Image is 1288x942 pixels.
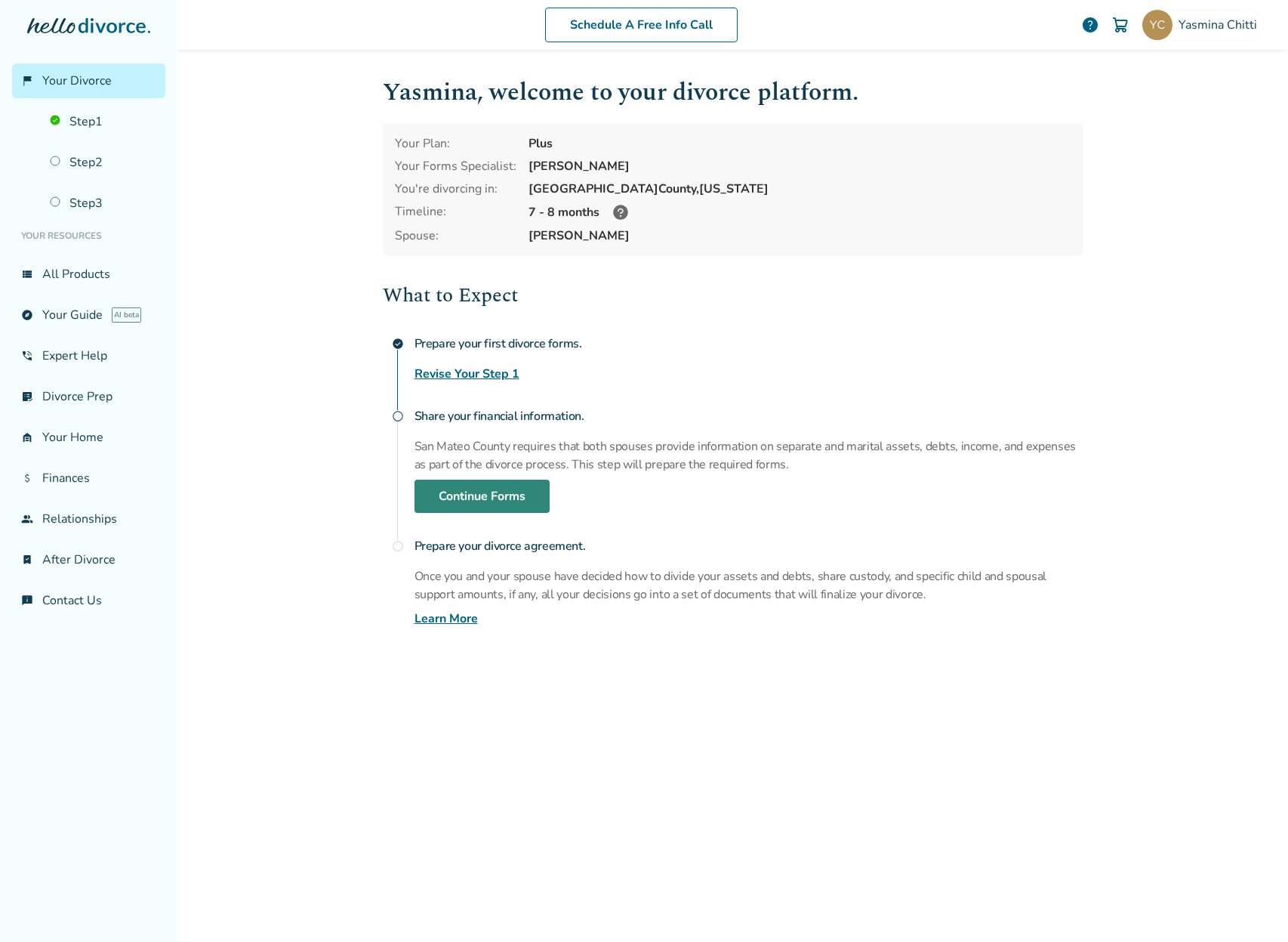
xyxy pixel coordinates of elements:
img: yasmina@rety.org [1142,10,1172,40]
a: view_listAll Products [12,257,165,292]
div: Your Forms Specialist: [395,158,516,175]
span: radio_button_unchecked [392,410,404,422]
a: bookmark_checkAfter Divorce [12,542,165,577]
a: Revise Your Step 1 [414,365,519,383]
a: Step2 [41,145,165,180]
a: flag_2Your Divorce [12,63,165,98]
span: Your Divorce [42,73,112,89]
p: Once you and your spouse have decided how to divide your assets and debts, share custody, and spe... [414,567,1083,604]
a: exploreYour GuideAI beta [12,298,165,332]
p: San Mateo County requires that both spouses provide information on separate and marital assets, d... [414,437,1083,474]
span: radio_button_unchecked [392,540,404,552]
h1: Yasmina , welcome to your divorce platform. [383,74,1083,111]
a: Learn More [414,610,478,628]
span: list_alt_check [21,391,33,403]
h4: Share your financial information. [414,401,1083,431]
span: view_list [21,268,33,280]
div: Plus [528,135,1071,152]
a: Continue Forms [414,480,550,513]
li: Your Resources [12,221,165,251]
span: garage_home [21,431,33,443]
span: check_circle [392,338,404,350]
span: Spouse: [395,227,516,244]
span: Yasmina Chitti [1179,17,1263,33]
div: Your Plan: [395,135,516,152]
span: phone_in_talk [21,350,33,362]
h2: What to Expect [383,280,1083,310]
span: group [21,513,33,525]
a: garage_homeYour Home [12,420,165,455]
div: [PERSON_NAME] [528,158,1071,175]
iframe: Chat Widget [1213,869,1288,942]
a: phone_in_talkExpert Help [12,338,165,373]
a: list_alt_checkDivorce Prep [12,379,165,414]
span: explore [21,309,33,321]
a: Schedule A Free Info Call [545,8,738,42]
span: AI beta [112,307,141,323]
a: chat_infoContact Us [12,583,165,618]
div: 7 - 8 months [528,203,1071,221]
img: Cart [1111,16,1129,34]
h4: Prepare your first divorce forms. [414,329,1083,359]
span: [PERSON_NAME] [528,227,1071,244]
span: bookmark_check [21,554,33,566]
span: attach_money [21,472,33,484]
a: attach_moneyFinances [12,461,165,496]
a: groupRelationships [12,502,165,536]
a: Step3 [41,186,165,221]
a: Step1 [41,104,165,139]
div: You're divorcing in: [395,181,516,197]
h4: Prepare your divorce agreement. [414,531,1083,561]
a: help [1081,16,1099,34]
div: [GEOGRAPHIC_DATA] County, [US_STATE] [528,181,1071,197]
span: chat_info [21,595,33,607]
div: Timeline: [395,203,516,221]
span: flag_2 [21,75,33,87]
